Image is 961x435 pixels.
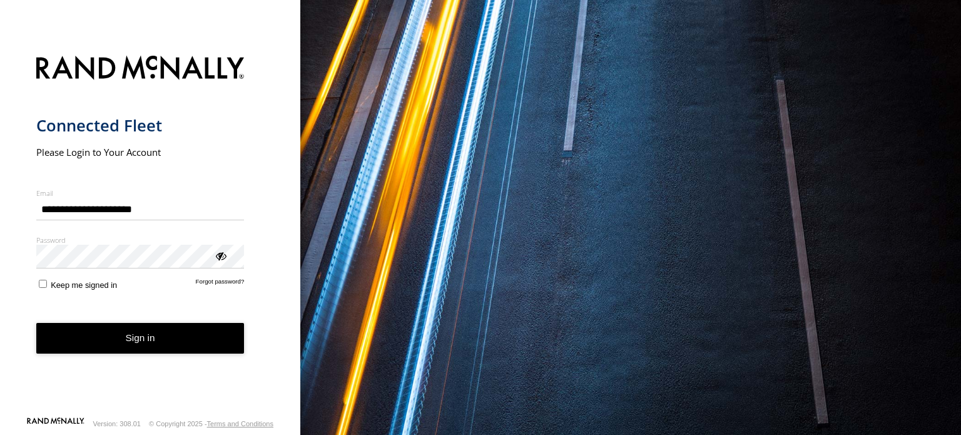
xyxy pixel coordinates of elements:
input: Keep me signed in [39,280,47,288]
button: Sign in [36,323,245,354]
div: Version: 308.01 [93,420,141,427]
a: Terms and Conditions [207,420,273,427]
label: Email [36,188,245,198]
a: Forgot password? [196,278,245,290]
h1: Connected Fleet [36,115,245,136]
h2: Please Login to Your Account [36,146,245,158]
label: Password [36,235,245,245]
div: © Copyright 2025 - [149,420,273,427]
span: Keep me signed in [51,280,117,290]
div: ViewPassword [214,249,226,262]
img: Rand McNally [36,53,245,85]
form: main [36,48,265,416]
a: Visit our Website [27,417,84,430]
